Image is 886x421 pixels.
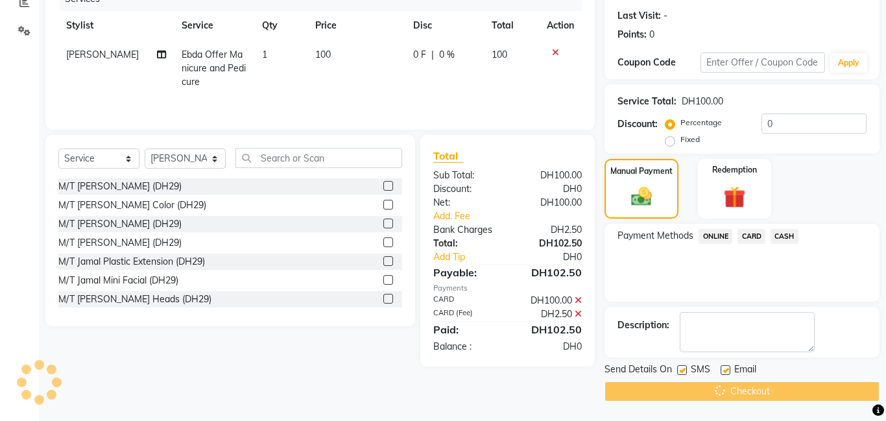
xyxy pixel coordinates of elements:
button: Apply [830,53,867,73]
a: Add Tip [424,250,521,264]
img: _gift.svg [717,184,752,211]
span: SMS [691,363,710,379]
span: | [431,48,434,62]
label: Percentage [680,117,722,128]
span: 100 [492,49,507,60]
label: Redemption [712,164,757,176]
div: M/T Jamal Mini Facial (DH29) [58,274,178,287]
label: Manual Payment [610,165,673,177]
input: Enter Offer / Coupon Code [700,53,825,73]
div: Discount: [617,117,658,131]
div: DH2.50 [508,307,592,321]
input: Search or Scan [235,148,402,168]
div: Service Total: [617,95,676,108]
div: M/T [PERSON_NAME] (DH29) [58,217,182,231]
div: Net: [424,196,508,210]
div: DH102.50 [508,265,592,280]
div: M/T [PERSON_NAME] (DH29) [58,236,182,250]
span: 0 F [413,48,426,62]
div: Last Visit: [617,9,661,23]
div: DH102.50 [508,322,592,337]
span: Send Details On [605,363,672,379]
span: 0 % [439,48,455,62]
div: M/T [PERSON_NAME] Heads (DH29) [58,293,211,306]
div: DH0 [521,250,592,264]
th: Price [307,11,405,40]
span: ONLINE [699,229,732,244]
div: M/T [PERSON_NAME] Color (DH29) [58,198,206,212]
div: DH0 [508,340,592,354]
div: CARD (Fee) [424,307,508,321]
a: Add. Fee [424,210,592,223]
div: Points: [617,28,647,42]
div: DH102.50 [508,237,592,250]
label: Fixed [680,134,700,145]
div: Coupon Code [617,56,700,69]
div: Total: [424,237,508,250]
div: M/T [PERSON_NAME] (DH29) [58,180,182,193]
th: Action [539,11,582,40]
div: 0 [649,28,654,42]
div: Payable: [424,265,508,280]
span: CASH [771,229,798,244]
div: DH0 [508,182,592,196]
span: 1 [262,49,267,60]
img: _cash.svg [625,185,658,209]
div: CARD [424,294,508,307]
span: Payment Methods [617,229,693,243]
span: CARD [737,229,765,244]
div: DH100.00 [508,196,592,210]
div: Sub Total: [424,169,508,182]
div: Discount: [424,182,508,196]
div: Bank Charges [424,223,508,237]
span: Ebda Offer Manicure and Pedicure [182,49,246,88]
span: 100 [315,49,331,60]
div: DH100.00 [682,95,723,108]
th: Disc [405,11,484,40]
th: Qty [254,11,307,40]
span: Total [433,149,463,163]
th: Total [484,11,540,40]
div: DH100.00 [508,169,592,182]
span: [PERSON_NAME] [66,49,139,60]
div: DH2.50 [508,223,592,237]
div: M/T Jamal Plastic Extension (DH29) [58,255,205,269]
div: Description: [617,319,669,332]
div: Paid: [424,322,508,337]
div: - [664,9,667,23]
span: Email [734,363,756,379]
div: Balance : [424,340,508,354]
th: Stylist [58,11,174,40]
div: DH100.00 [508,294,592,307]
th: Service [174,11,254,40]
div: Payments [433,283,582,294]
